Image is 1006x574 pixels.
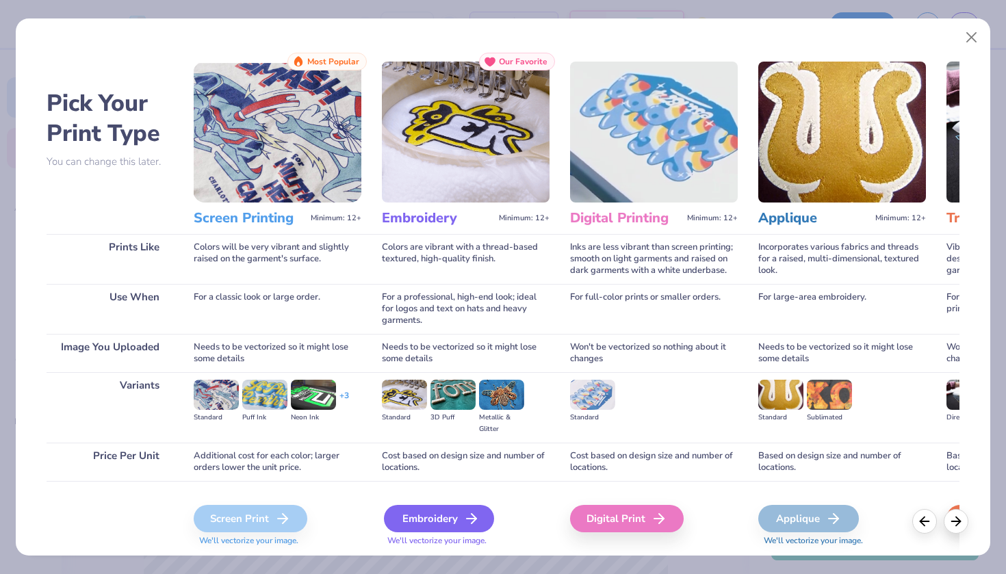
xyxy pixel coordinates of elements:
[570,443,738,481] div: Cost based on design size and number of locations.
[570,62,738,203] img: Digital Printing
[570,412,615,423] div: Standard
[570,380,615,410] img: Standard
[946,412,992,423] div: Direct-to-film
[194,443,361,481] div: Additional cost for each color; larger orders lower the unit price.
[479,380,524,410] img: Metallic & Glitter
[194,284,361,334] div: For a classic look or large order.
[687,213,738,223] span: Minimum: 12+
[758,443,926,481] div: Based on design size and number of locations.
[479,412,524,435] div: Metallic & Glitter
[47,88,173,148] h2: Pick Your Print Type
[194,412,239,423] div: Standard
[807,380,852,410] img: Sublimated
[382,443,550,481] div: Cost based on design size and number of locations.
[758,334,926,372] div: Needs to be vectorized so it might lose some details
[758,284,926,334] div: For large-area embroidery.
[382,535,550,547] span: We'll vectorize your image.
[382,209,493,227] h3: Embroidery
[384,505,494,532] div: Embroidery
[758,505,859,532] div: Applique
[875,213,926,223] span: Minimum: 12+
[382,62,550,203] img: Embroidery
[382,284,550,334] div: For a professional, high-end look; ideal for logos and text on hats and heavy garments.
[47,234,173,284] div: Prints Like
[499,213,550,223] span: Minimum: 12+
[758,535,926,547] span: We'll vectorize your image.
[807,412,852,423] div: Sublimated
[194,209,305,227] h3: Screen Printing
[570,334,738,372] div: Won't be vectorized so nothing about it changes
[382,412,427,423] div: Standard
[570,284,738,334] div: For full-color prints or smaller orders.
[307,57,359,66] span: Most Popular
[47,156,173,168] p: You can change this later.
[382,234,550,284] div: Colors are vibrant with a thread-based textured, high-quality finish.
[570,209,682,227] h3: Digital Printing
[194,234,361,284] div: Colors will be very vibrant and slightly raised on the garment's surface.
[194,334,361,372] div: Needs to be vectorized so it might lose some details
[499,57,547,66] span: Our Favorite
[758,209,870,227] h3: Applique
[194,505,307,532] div: Screen Print
[570,234,738,284] div: Inks are less vibrant than screen printing; smooth on light garments and raised on dark garments ...
[242,412,287,423] div: Puff Ink
[311,213,361,223] span: Minimum: 12+
[47,334,173,372] div: Image You Uploaded
[758,234,926,284] div: Incorporates various fabrics and threads for a raised, multi-dimensional, textured look.
[339,390,349,413] div: + 3
[430,412,476,423] div: 3D Puff
[47,443,173,481] div: Price Per Unit
[242,380,287,410] img: Puff Ink
[430,380,476,410] img: 3D Puff
[291,412,336,423] div: Neon Ink
[959,25,985,51] button: Close
[194,380,239,410] img: Standard
[382,334,550,372] div: Needs to be vectorized so it might lose some details
[47,284,173,334] div: Use When
[946,380,992,410] img: Direct-to-film
[758,380,803,410] img: Standard
[570,505,684,532] div: Digital Print
[47,372,173,443] div: Variants
[291,380,336,410] img: Neon Ink
[194,535,361,547] span: We'll vectorize your image.
[758,62,926,203] img: Applique
[194,62,361,203] img: Screen Printing
[382,380,427,410] img: Standard
[758,412,803,423] div: Standard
